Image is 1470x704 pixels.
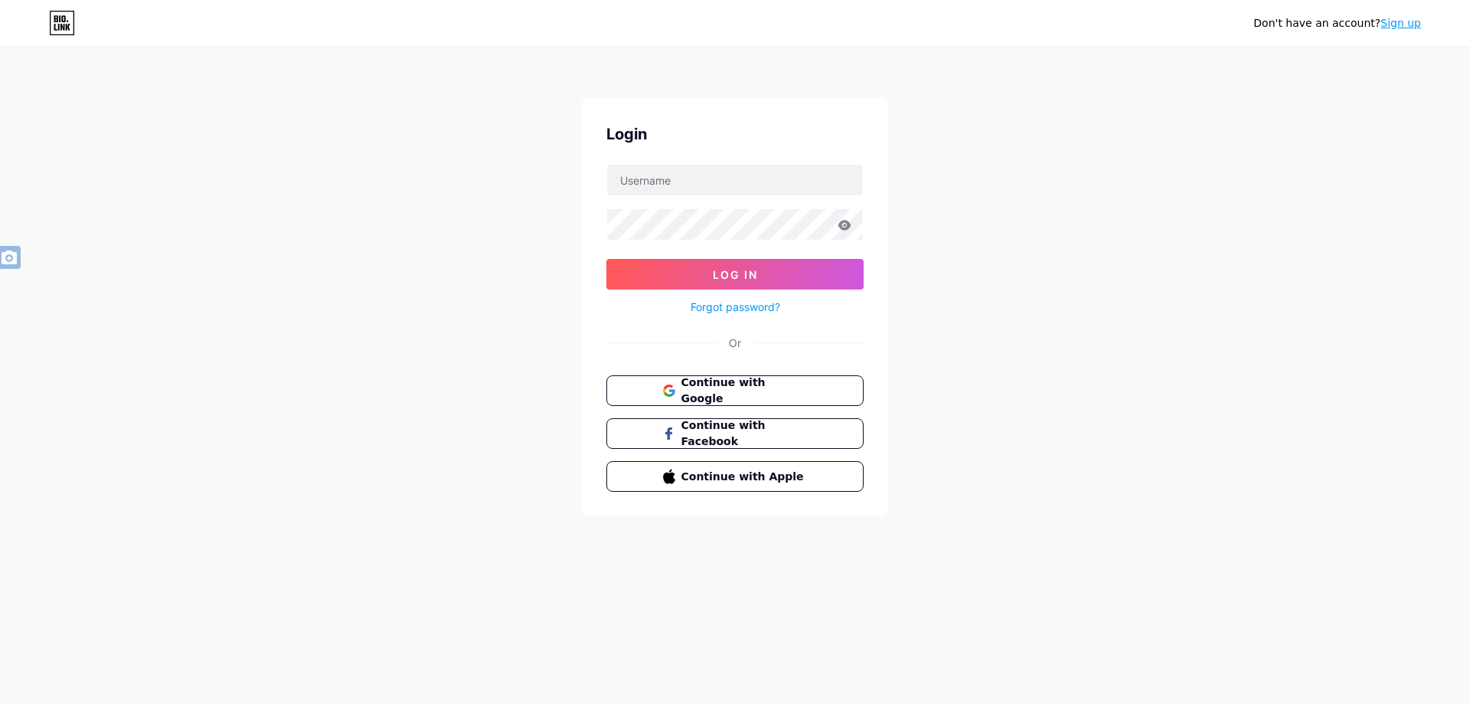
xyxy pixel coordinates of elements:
[681,417,808,450] span: Continue with Facebook
[606,375,864,406] button: Continue with Google
[606,123,864,146] div: Login
[1380,17,1421,29] a: Sign up
[691,299,780,315] a: Forgot password?
[606,461,864,492] button: Continue with Apple
[713,268,758,281] span: Log In
[606,418,864,449] button: Continue with Facebook
[607,165,863,195] input: Username
[1253,15,1421,31] div: Don't have an account?
[606,259,864,290] button: Log In
[729,335,741,351] div: Or
[681,375,808,407] span: Continue with Google
[681,469,808,485] span: Continue with Apple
